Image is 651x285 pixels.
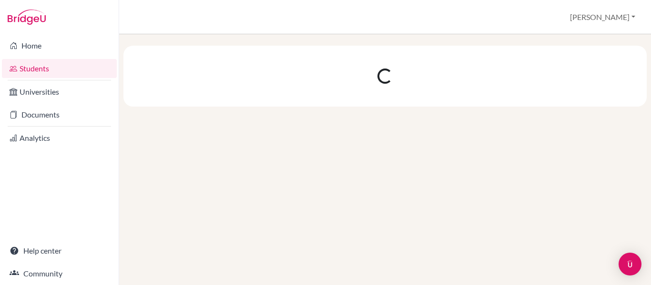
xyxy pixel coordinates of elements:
a: Help center [2,241,117,260]
a: Universities [2,82,117,101]
button: [PERSON_NAME] [566,8,640,26]
a: Community [2,264,117,283]
img: Bridge-U [8,10,46,25]
div: Open Intercom Messenger [619,253,641,275]
a: Analytics [2,128,117,147]
a: Students [2,59,117,78]
a: Documents [2,105,117,124]
a: Home [2,36,117,55]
